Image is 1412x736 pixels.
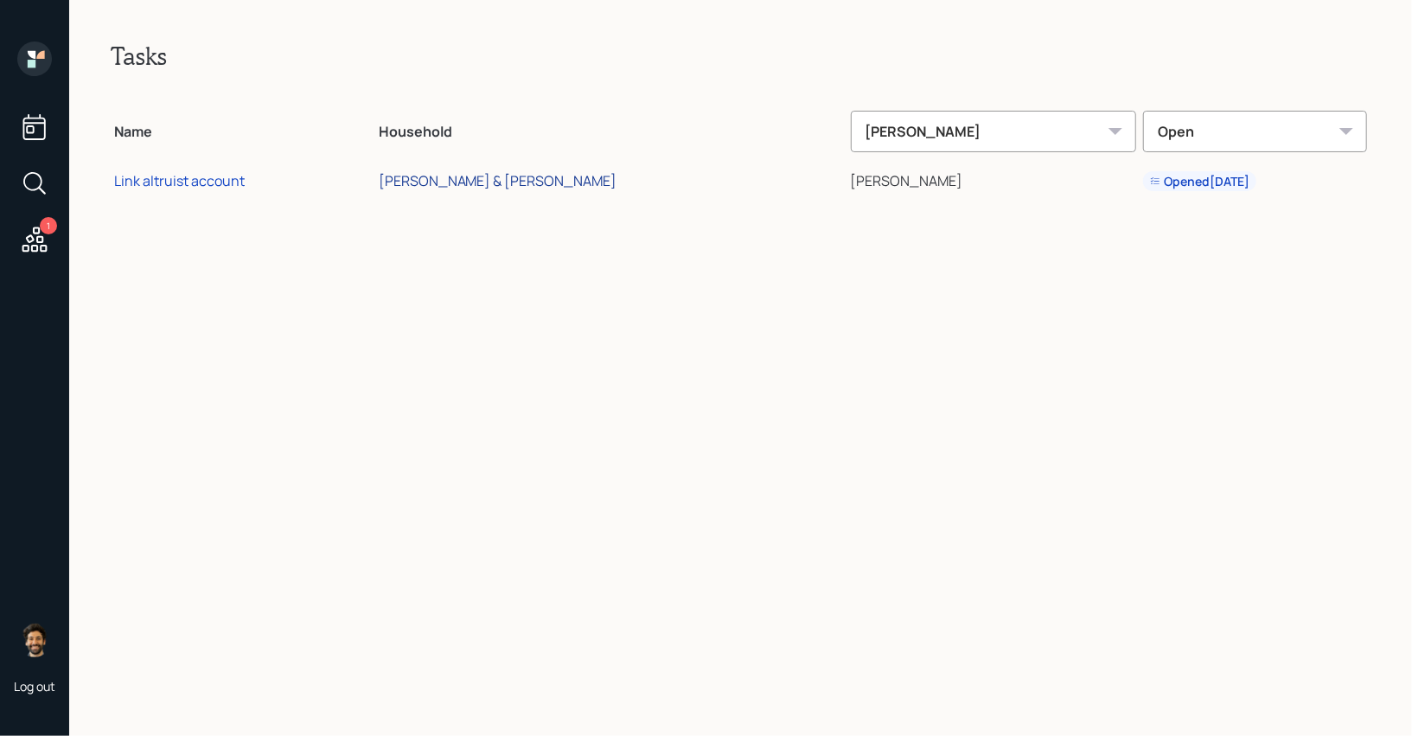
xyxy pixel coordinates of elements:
div: Opened [DATE] [1150,173,1249,190]
td: [PERSON_NAME] [847,159,1140,199]
div: Log out [14,678,55,694]
th: Name [111,99,375,159]
h2: Tasks [111,42,1370,71]
div: Link altruist account [114,171,245,190]
div: Open [1143,111,1367,152]
img: eric-schwartz-headshot.png [17,623,52,657]
div: 1 [40,217,57,234]
div: [PERSON_NAME] & [PERSON_NAME] [379,171,617,190]
div: [PERSON_NAME] [851,111,1136,152]
th: Household [375,99,847,159]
